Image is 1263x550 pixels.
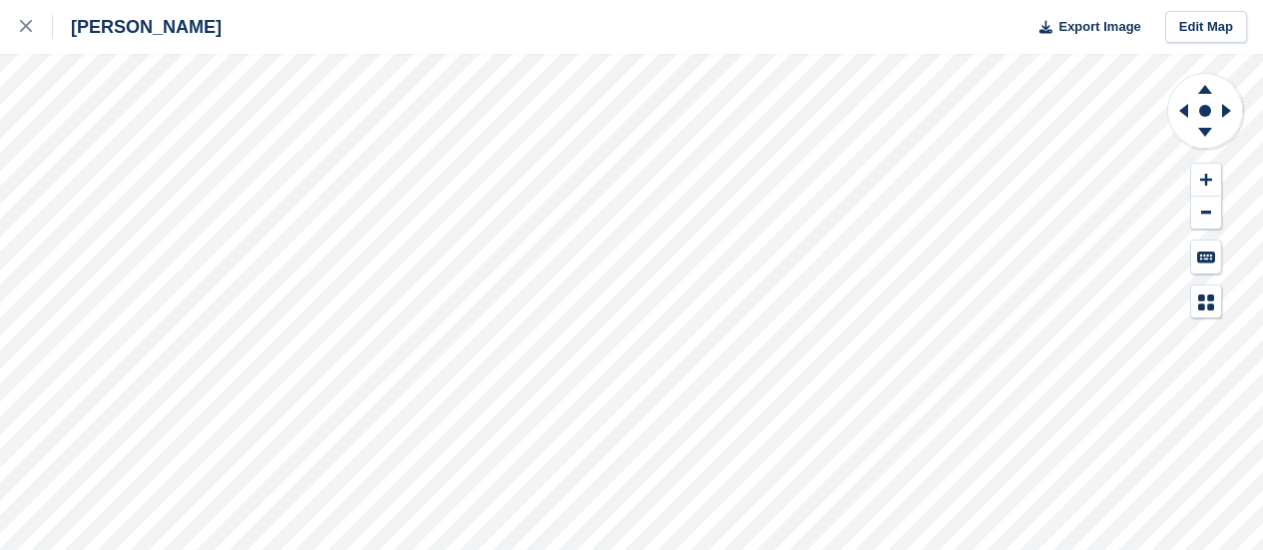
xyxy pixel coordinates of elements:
[1027,11,1141,44] button: Export Image
[1191,241,1221,274] button: Keyboard Shortcuts
[1191,285,1221,318] button: Map Legend
[1165,11,1247,44] a: Edit Map
[1191,164,1221,197] button: Zoom In
[1191,197,1221,230] button: Zoom Out
[53,15,222,39] div: [PERSON_NAME]
[1058,17,1140,37] span: Export Image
